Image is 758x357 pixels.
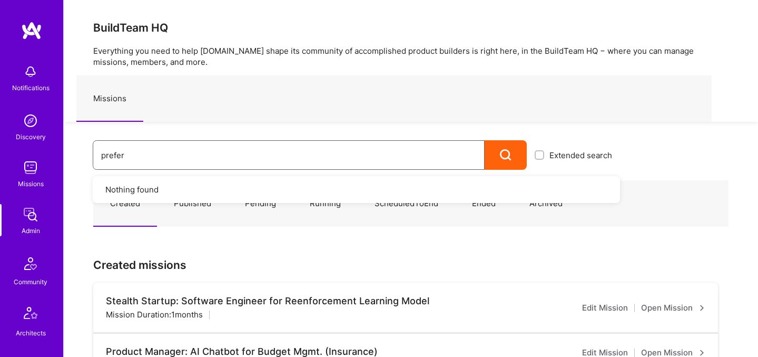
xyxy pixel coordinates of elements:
[582,302,628,314] a: Edit Mission
[12,82,50,93] div: Notifications
[20,61,41,82] img: bell
[641,302,705,314] a: Open Mission
[93,258,729,272] h3: Created missions
[20,110,41,131] img: discovery
[20,204,41,225] img: admin teamwork
[18,302,43,327] img: Architects
[500,149,512,161] i: icon Search
[106,295,429,307] div: Stealth Startup: Software Engineer for Reenforcement Learning Model
[22,225,40,236] div: Admin
[455,181,513,227] a: Ended
[76,76,143,122] a: Missions
[699,305,705,311] i: icon ArrowRight
[513,181,579,227] a: Archived
[16,131,46,142] div: Discovery
[699,350,705,356] i: icon ArrowRight
[18,178,44,189] div: Missions
[93,176,620,203] div: Nothing found
[101,142,476,169] input: What type of mission are you looking for?
[16,327,46,339] div: Architects
[157,181,228,227] a: Published
[228,181,293,227] a: Pending
[106,309,203,320] div: Mission Duration: 1 months
[293,181,358,227] a: Running
[20,157,41,178] img: teamwork
[93,181,157,227] a: Created
[18,251,43,276] img: Community
[549,150,612,161] span: Extended search
[358,181,455,227] a: ScheduledToEnd
[21,21,42,40] img: logo
[93,21,729,34] h3: BuildTeam HQ
[14,276,47,287] div: Community
[93,45,729,67] p: Everything you need to help [DOMAIN_NAME] shape its community of accomplished product builders is...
